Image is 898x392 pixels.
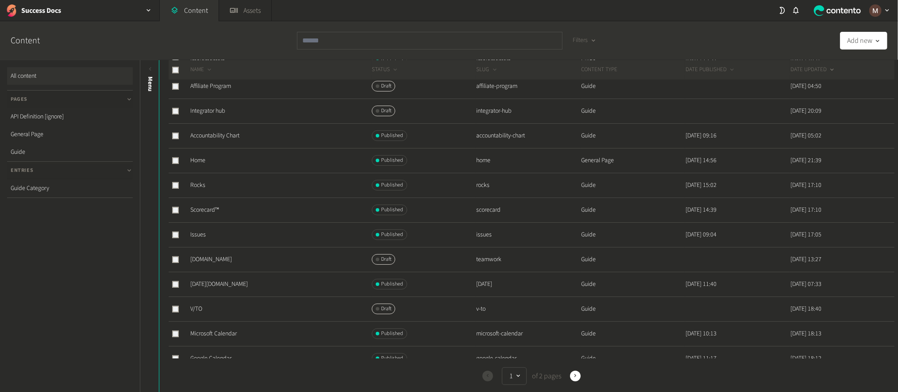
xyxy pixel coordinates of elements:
span: Published [381,132,403,140]
span: Published [381,231,403,239]
a: [DATE][DOMAIN_NAME] [190,280,248,289]
td: Guide [581,272,685,297]
a: Microsoft Calendar [190,329,237,338]
button: 1 [502,367,527,384]
time: [DATE] 21:39 [790,156,821,165]
a: All content [7,67,133,85]
time: [DATE] 18:13 [790,329,821,338]
span: Published [381,181,403,189]
span: Draft [381,82,391,90]
td: Guide [581,173,685,198]
h2: Content [11,34,60,47]
a: V/TO [190,304,202,313]
span: Published [381,280,403,288]
a: Guide [7,143,133,161]
span: Draft [381,305,391,313]
time: [DATE] 09:04 [686,230,717,239]
a: Issues [190,230,206,239]
td: Guide [581,198,685,222]
time: [DATE] 14:56 [686,156,717,165]
td: accountability-chart [476,123,581,148]
span: Menu [146,76,155,91]
span: Published [381,206,403,214]
button: DATE UPDATED [790,65,836,74]
button: Filters [566,32,604,49]
td: teamwork [476,247,581,272]
a: Google Calendar [190,354,231,363]
a: Home [190,156,205,165]
span: Published [381,156,403,164]
td: google-calendar [476,346,581,371]
td: [DATE] [476,272,581,297]
time: [DATE] 13:27 [790,255,821,264]
time: [DATE] 09:16 [686,131,717,140]
td: Guide [581,346,685,371]
time: [DATE] 20:09 [790,107,821,115]
time: [DATE] 14:39 [686,206,717,214]
td: Guide [581,74,685,99]
h2: Success Docs [21,5,61,16]
a: [DOMAIN_NAME] [190,255,232,264]
td: Guide [581,123,685,148]
a: Scorecard™ [190,206,219,214]
td: home [476,148,581,173]
button: DATE PUBLISHED [686,65,736,74]
a: Guide Category [7,179,133,197]
button: STATUS [372,65,399,74]
span: Published [381,354,403,362]
time: [DATE] 15:02 [686,181,717,190]
span: of 2 pages [530,370,561,381]
time: [DATE] 11:17 [686,354,717,363]
button: SLUG [477,65,498,74]
time: [DATE] 17:05 [790,230,821,239]
time: [DATE] 18:40 [790,304,821,313]
td: affiliate-program [476,74,581,99]
a: Affiliate Program [190,82,231,91]
span: Draft [381,107,391,115]
td: scorecard [476,198,581,222]
td: v-to [476,297,581,321]
img: Marinel G [869,4,882,17]
a: Accountability Chart [190,131,239,140]
span: Draft [381,255,391,263]
button: Add new [840,32,887,49]
img: Success Docs [5,4,18,17]
td: Guide [581,222,685,247]
td: integrator-hub [476,99,581,123]
td: Guide [581,297,685,321]
time: [DATE] 07:33 [790,280,821,289]
td: microsoft-calendar [476,321,581,346]
span: Entries [11,167,33,175]
td: General Page [581,148,685,173]
a: Integrator hub [190,107,225,115]
td: Guide [581,321,685,346]
td: Guide [581,247,685,272]
time: [DATE] 10:13 [686,329,717,338]
span: Pages [11,95,27,103]
time: [DATE] 18:12 [790,354,821,363]
button: NAME [190,65,213,74]
span: Filters [573,36,588,45]
td: issues [476,222,581,247]
a: Rocks [190,181,205,190]
a: API Definition [ignore] [7,108,133,126]
time: [DATE] 11:40 [686,280,717,289]
th: CONTENT TYPE [581,60,685,80]
td: rocks [476,173,581,198]
time: [DATE] 04:50 [790,82,821,91]
time: [DATE] 05:02 [790,131,821,140]
time: [DATE] 17:10 [790,181,821,190]
time: [DATE] 17:10 [790,206,821,214]
td: Guide [581,99,685,123]
a: General Page [7,126,133,143]
span: Published [381,330,403,338]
